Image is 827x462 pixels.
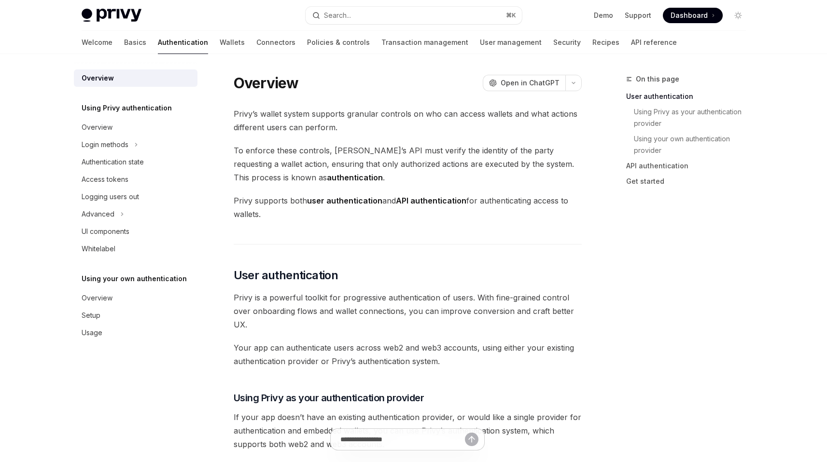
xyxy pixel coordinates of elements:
[256,31,295,54] a: Connectors
[626,174,754,189] a: Get started
[381,31,468,54] a: Transaction management
[594,11,613,20] a: Demo
[234,391,424,405] span: Using Privy as your authentication provider
[465,433,478,446] button: Send message
[631,31,677,54] a: API reference
[74,223,197,240] a: UI components
[501,78,560,88] span: Open in ChatGPT
[480,31,542,54] a: User management
[82,174,128,185] div: Access tokens
[234,410,582,451] span: If your app doesn’t have an existing authentication provider, or would like a single provider for...
[74,171,197,188] a: Access tokens
[74,119,197,136] a: Overview
[82,72,114,84] div: Overview
[671,11,708,20] span: Dashboard
[234,291,582,331] span: Privy is a powerful toolkit for progressive authentication of users. With fine-grained control ov...
[74,289,197,307] a: Overview
[82,226,129,237] div: UI components
[307,31,370,54] a: Policies & controls
[234,74,299,92] h1: Overview
[307,196,382,205] strong: user authentication
[82,156,144,168] div: Authentication state
[234,107,582,134] span: Privy’s wallet system supports granular controls on who can access wallets and what actions diffe...
[396,196,466,205] strong: API authentication
[625,11,651,20] a: Support
[636,73,679,85] span: On this page
[74,240,197,258] a: Whitelabel
[306,7,522,24] button: Search...⌘K
[234,268,338,283] span: User authentication
[82,31,112,54] a: Welcome
[553,31,581,54] a: Security
[626,89,754,104] a: User authentication
[82,292,112,304] div: Overview
[506,12,516,19] span: ⌘ K
[327,173,383,182] strong: authentication
[234,341,582,368] span: Your app can authenticate users across web2 and web3 accounts, using either your existing authent...
[82,139,128,150] div: Login methods
[82,327,102,339] div: Usage
[626,158,754,174] a: API authentication
[74,307,197,324] a: Setup
[74,188,197,205] a: Logging users out
[220,31,245,54] a: Wallets
[82,9,141,22] img: light logo
[82,208,114,220] div: Advanced
[74,324,197,341] a: Usage
[74,69,197,87] a: Overview
[82,191,139,203] div: Logging users out
[82,310,100,321] div: Setup
[730,8,746,23] button: Toggle dark mode
[158,31,208,54] a: Authentication
[82,122,112,133] div: Overview
[324,10,351,21] div: Search...
[82,273,187,285] h5: Using your own authentication
[483,75,565,91] button: Open in ChatGPT
[634,104,754,131] a: Using Privy as your authentication provider
[663,8,723,23] a: Dashboard
[74,153,197,171] a: Authentication state
[82,243,115,255] div: Whitelabel
[592,31,619,54] a: Recipes
[124,31,146,54] a: Basics
[234,144,582,184] span: To enforce these controls, [PERSON_NAME]’s API must verify the identity of the party requesting a...
[82,102,172,114] h5: Using Privy authentication
[234,194,582,221] span: Privy supports both and for authenticating access to wallets.
[634,131,754,158] a: Using your own authentication provider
